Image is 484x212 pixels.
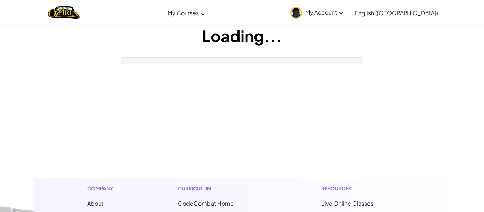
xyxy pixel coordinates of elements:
img: avatar [290,7,302,19]
h1: Curriculum [178,185,264,192]
span: My Courses [168,9,199,17]
span: English ([GEOGRAPHIC_DATA]) [355,9,438,17]
span: CodeCombat Home [178,200,234,207]
a: My Courses [164,3,209,22]
a: About [87,200,103,207]
a: Live Online Classes [321,200,373,207]
img: Home [48,5,81,20]
h1: Company [87,185,120,192]
a: English ([GEOGRAPHIC_DATA]) [351,3,441,22]
h1: Resources [321,185,397,192]
a: Ozaria by CodeCombat logo [48,5,81,20]
a: My Account [287,1,347,24]
span: My Account [305,8,343,16]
